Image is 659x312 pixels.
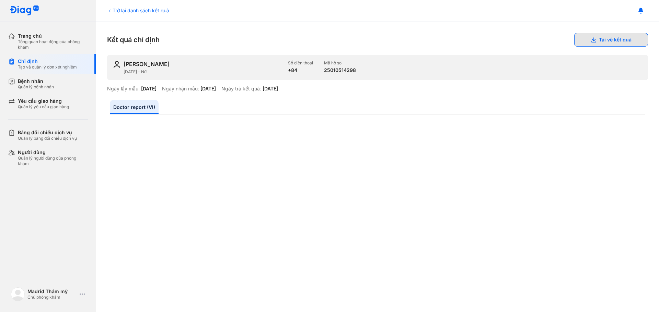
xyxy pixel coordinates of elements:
img: user-icon [113,60,121,68]
div: Quản lý bảng đối chiếu dịch vụ [18,136,77,141]
div: Madrid Thẩm mỹ [27,288,77,295]
div: Trang chủ [18,33,88,39]
div: Ngày lấy mẫu: [107,86,140,92]
div: Quản lý yêu cầu giao hàng [18,104,69,110]
div: Chủ phòng khám [27,295,77,300]
div: 25010514298 [324,67,356,73]
div: Tạo và quản lý đơn xét nghiệm [18,64,77,70]
div: Quản lý bệnh nhân [18,84,54,90]
div: Mã hồ sơ [324,60,356,66]
div: [DATE] [200,86,216,92]
div: [DATE] [263,86,278,92]
div: Số điện thoại [288,60,313,66]
div: Kết quả chỉ định [107,33,648,47]
div: Quản lý người dùng của phòng khám [18,155,88,166]
div: Yêu cầu giao hàng [18,98,69,104]
div: [DATE] [141,86,157,92]
img: logo [10,5,39,16]
div: [PERSON_NAME] [124,60,170,68]
div: Ngày nhận mẫu: [162,86,199,92]
div: Bảng đối chiếu dịch vụ [18,129,77,136]
div: Ngày trả kết quả: [221,86,261,92]
div: Bệnh nhân [18,78,54,84]
div: Chỉ định [18,58,77,64]
img: logo [11,287,25,301]
div: Người dùng [18,149,88,155]
a: Doctor report (VI) [110,100,159,114]
div: +84 [288,67,313,73]
button: Tải về kết quả [574,33,648,47]
div: Trở lại danh sách kết quả [107,7,169,14]
div: [DATE] - Nữ [124,69,282,75]
div: Tổng quan hoạt động của phòng khám [18,39,88,50]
